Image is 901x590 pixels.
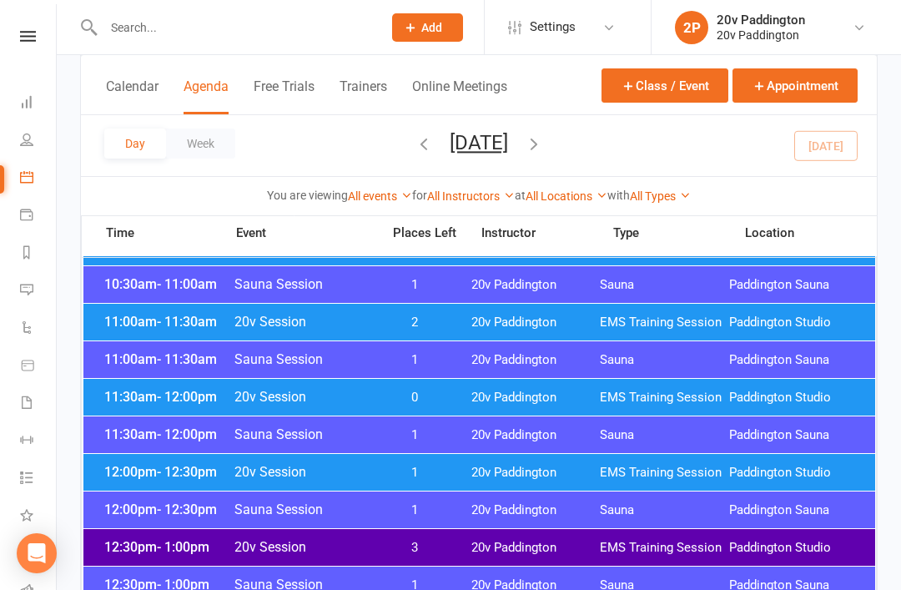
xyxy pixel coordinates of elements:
[157,389,217,405] span: - 12:00pm
[745,227,877,240] span: Location
[729,502,858,518] span: Paddington Sauna
[20,348,58,386] a: Product Sales
[234,389,371,405] span: 20v Session
[412,78,507,114] button: Online Meetings
[234,426,371,442] span: Sauna Session
[100,351,234,367] span: 11:00am
[600,390,729,406] span: EMS Training Session
[717,13,805,28] div: 20v Paddington
[100,389,234,405] span: 11:30am
[732,68,858,103] button: Appointment
[20,235,58,273] a: Reports
[157,539,209,555] span: - 1:00pm
[471,502,601,518] span: 20v Paddington
[602,68,728,103] button: Class / Event
[613,227,745,240] span: Type
[471,427,601,443] span: 20v Paddington
[717,28,805,43] div: 20v Paddington
[234,351,371,367] span: Sauna Session
[17,533,57,573] div: Open Intercom Messenger
[184,78,229,114] button: Agenda
[166,129,235,159] button: Week
[100,502,234,517] span: 12:00pm
[100,276,234,292] span: 10:30am
[412,189,427,202] strong: for
[157,314,217,330] span: - 11:30am
[729,352,858,368] span: Paddington Sauna
[530,8,576,46] span: Settings
[234,314,371,330] span: 20v Session
[729,277,858,293] span: Paddington Sauna
[729,540,858,556] span: Paddington Studio
[348,189,412,203] a: All events
[675,11,708,44] div: 2P
[157,502,217,517] span: - 12:30pm
[267,189,348,202] strong: You are viewing
[234,464,371,480] span: 20v Session
[20,123,58,160] a: People
[607,189,630,202] strong: with
[600,427,729,443] span: Sauna
[729,390,858,406] span: Paddington Studio
[371,352,459,368] span: 1
[20,198,58,235] a: Payments
[729,315,858,330] span: Paddington Studio
[234,502,371,517] span: Sauna Session
[471,352,601,368] span: 20v Paddington
[106,78,159,114] button: Calendar
[371,540,459,556] span: 3
[104,129,166,159] button: Day
[20,160,58,198] a: Calendar
[100,464,234,480] span: 12:00pm
[471,315,601,330] span: 20v Paddington
[471,390,601,406] span: 20v Paddington
[157,426,217,442] span: - 12:00pm
[100,314,234,330] span: 11:00am
[600,502,729,518] span: Sauna
[600,465,729,481] span: EMS Training Session
[481,227,613,240] span: Instructor
[630,189,691,203] a: All Types
[729,465,858,481] span: Paddington Studio
[600,315,729,330] span: EMS Training Session
[515,189,526,202] strong: at
[600,540,729,556] span: EMS Training Session
[600,277,729,293] span: Sauna
[254,78,315,114] button: Free Trials
[600,352,729,368] span: Sauna
[526,189,607,203] a: All Locations
[100,426,234,442] span: 11:30am
[157,351,217,367] span: - 11:30am
[157,276,217,292] span: - 11:00am
[381,227,469,240] span: Places Left
[102,225,235,245] span: Time
[729,427,858,443] span: Paddington Sauna
[20,85,58,123] a: Dashboard
[371,427,459,443] span: 1
[371,277,459,293] span: 1
[371,502,459,518] span: 1
[340,78,387,114] button: Trainers
[234,276,371,292] span: Sauna Session
[471,540,601,556] span: 20v Paddington
[371,465,459,481] span: 1
[471,465,601,481] span: 20v Paddington
[392,13,463,42] button: Add
[157,464,217,480] span: - 12:30pm
[427,189,515,203] a: All Instructors
[235,225,381,241] span: Event
[20,498,58,536] a: What's New
[100,539,234,555] span: 12:30pm
[421,21,442,34] span: Add
[371,315,459,330] span: 2
[234,539,371,555] span: 20v Session
[371,390,459,406] span: 0
[450,131,508,154] button: [DATE]
[471,277,601,293] span: 20v Paddington
[98,16,370,39] input: Search...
